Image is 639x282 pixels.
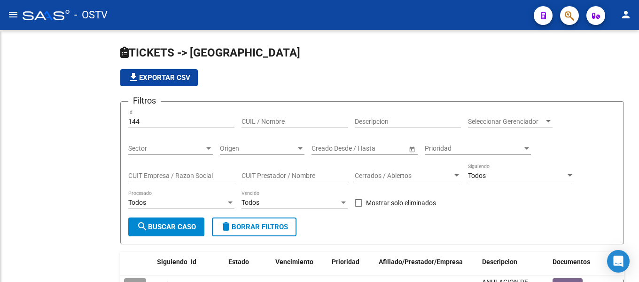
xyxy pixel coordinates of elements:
span: Documentos [553,258,590,266]
span: Buscar Caso [137,223,196,231]
span: Sector [128,145,204,153]
input: Fecha inicio [312,145,346,153]
button: Buscar Caso [128,218,204,236]
span: Id [191,258,196,266]
button: Borrar Filtros [212,218,296,236]
span: Exportar CSV [128,73,190,82]
span: Estado [228,258,249,266]
mat-icon: person [620,9,631,20]
span: - OSTV [74,5,108,25]
mat-icon: file_download [128,72,139,83]
span: Afiliado/Prestador/Empresa [379,258,463,266]
div: Open Intercom Messenger [607,250,630,273]
span: Cerrados / Abiertos [355,172,452,180]
span: Origen [220,145,296,153]
span: TICKETS -> [GEOGRAPHIC_DATA] [120,46,300,59]
input: Fecha fin [354,145,400,153]
span: Borrar Filtros [220,223,288,231]
span: Siguiendo [157,258,187,266]
span: Seleccionar Gerenciador [468,118,544,126]
span: Prioridad [425,145,522,153]
span: Descripcion [482,258,517,266]
mat-icon: menu [8,9,19,20]
span: Vencimiento [275,258,313,266]
span: Todos [468,172,486,179]
button: Open calendar [407,144,417,154]
span: Prioridad [332,258,359,266]
h3: Filtros [128,94,161,107]
mat-icon: delete [220,221,232,232]
button: Exportar CSV [120,69,198,86]
span: Todos [242,199,259,206]
span: Mostrar solo eliminados [366,197,436,209]
span: Todos [128,199,146,206]
mat-icon: search [137,221,148,232]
